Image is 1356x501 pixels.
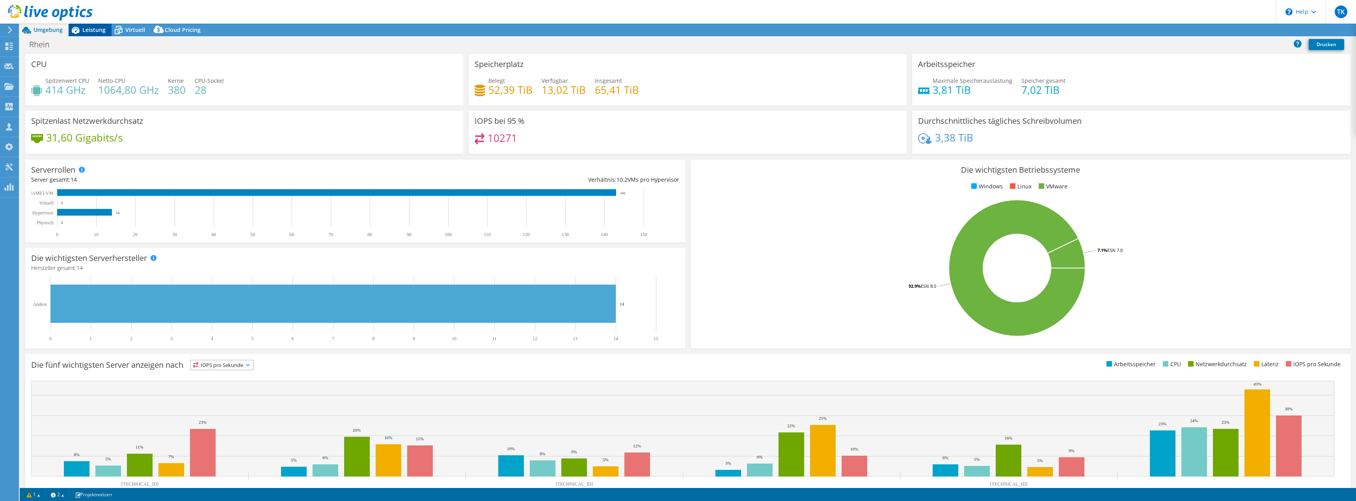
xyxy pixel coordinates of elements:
text: 16% [1004,436,1012,440]
div: Verhältnis: VMs pro Hypervisor [355,175,679,184]
text: 10 [452,336,456,341]
span: Leistung [82,26,106,34]
text: 8% [540,451,546,456]
text: 10 [94,232,99,237]
text: 120 [523,232,530,237]
span: Verfügbar [542,77,568,84]
text: 13 [573,336,577,341]
text: 9% [1069,448,1075,453]
h4: 7,02 TiB [1021,86,1065,94]
span: Insgesamt [595,77,622,84]
tspan: ESXi 8.0 [921,283,936,289]
text: 0 [49,336,52,341]
svg: \n [1285,8,1293,15]
span: Umgebung [34,26,63,34]
text: 140 [601,232,608,237]
text: 30 [172,232,177,237]
h3: Die wichtigsten Serverhersteller [31,254,147,263]
text: 11 [492,336,497,341]
text: Physisch [37,220,54,225]
text: [TECHNICAL_ID] [121,481,159,487]
text: 90 [407,232,412,237]
text: 6 [291,336,294,341]
text: 50 [250,232,255,237]
span: Maximale Speicherauslastung [933,77,1012,84]
h4: 414 GHz [45,86,89,94]
tspan: 7.1% [1097,247,1107,253]
text: 12% [633,443,641,448]
h3: IOPS bei 95 % [475,117,525,125]
text: 9 [413,336,415,341]
text: 14 [613,336,618,341]
text: 0 [61,201,63,205]
h4: 65,41 TiB [595,86,639,94]
span: CPU-Sockel [195,77,224,84]
div: Server gesamt: [31,175,355,184]
text: 8 [372,336,374,341]
text: 23% [1159,421,1166,426]
li: Arbeitsspeicher [1105,360,1156,369]
text: 40 [211,232,216,237]
tspan: 92.9% [909,283,921,289]
text: 25% [819,416,827,421]
text: 23% [199,420,207,425]
h4: Hersteller gesamt: [31,264,679,272]
text: 6% [757,454,763,459]
h4: 31,60 Gigabits/s [46,133,123,142]
h3: Die wichtigsten Betriebssysteme [697,166,1345,174]
h3: Spitzenlast Netzwerkdurchsatz [31,117,143,125]
a: Projektnotizen [69,490,117,499]
a: 2 [45,490,70,499]
text: 20% [353,428,361,432]
text: 7 [332,336,334,341]
span: 14 [76,264,83,272]
a: 1 [21,490,46,499]
h3: Arbeitsspeicher [918,60,975,69]
text: 30% [1285,406,1293,411]
text: 3% [725,461,731,466]
span: 10.2 [617,176,628,183]
text: 15 [654,336,658,341]
h4: 380 [168,86,186,94]
text: 5% [291,458,297,462]
text: 11% [136,445,143,449]
span: Netto-CPU [98,77,125,84]
text: 15% [416,436,424,441]
span: TK [1335,6,1347,18]
text: 5% [105,456,111,461]
a: Drucken [1309,39,1344,50]
text: 23% [1222,420,1229,425]
li: Windows [969,182,1003,191]
h4: 1064,80 GHz [98,86,159,94]
text: 43% [1254,382,1261,386]
text: 100 [445,232,452,237]
text: 14 [116,211,120,215]
h3: Speicherplatz [475,60,523,69]
text: 22% [787,423,795,428]
text: 5% [1037,458,1043,463]
li: Latenz [1252,360,1279,369]
text: [TECHNICAL_ID] [990,481,1028,487]
text: 0 [61,221,63,225]
span: Kerne [168,77,184,84]
h4: 28 [195,86,224,94]
text: 5 [251,336,253,341]
text: Hypervisor [32,210,54,216]
text: 5% [974,457,980,462]
text: 8% [74,452,80,457]
h3: Durchschnittliches tägliches Schreibvolumen [918,117,1082,125]
text: [TECHNICAL_ID] [556,481,593,487]
h3: Serverrollen [31,166,75,174]
h4: 10271 [488,134,517,142]
span: Spitzenwert CPU [45,77,89,84]
li: Netzwerkdurchsatz [1186,360,1247,369]
text: 20 [133,232,138,237]
h4: 3,38 TiB [935,133,973,142]
text: 6% [942,455,948,460]
text: Virtuell [39,200,54,206]
span: Belegt [488,77,505,84]
text: 60 [289,232,294,237]
text: 70 [328,232,333,237]
text: 150 [640,232,647,237]
text: 130 [562,232,569,237]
